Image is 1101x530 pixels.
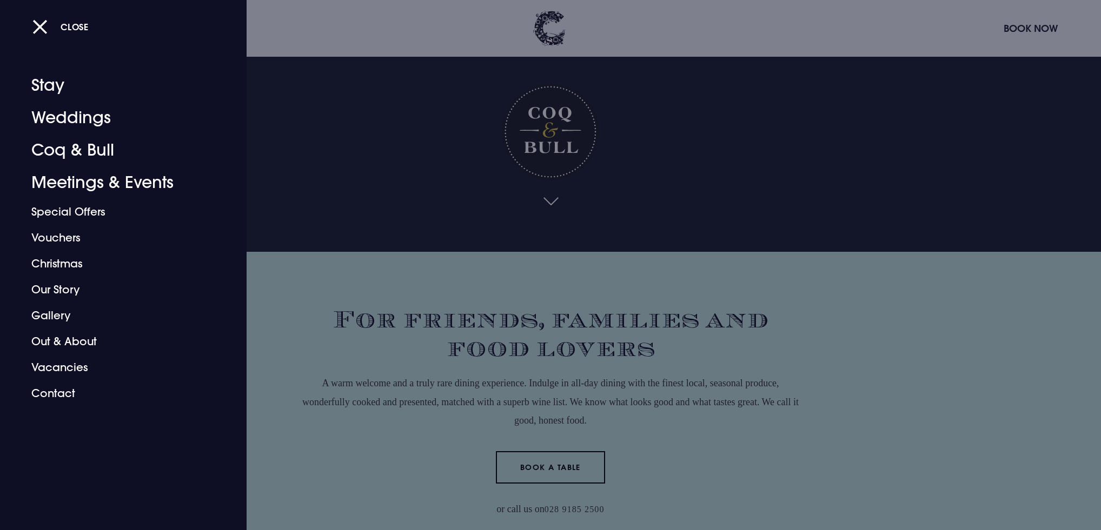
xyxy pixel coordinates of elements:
[31,69,202,102] a: Stay
[31,166,202,199] a: Meetings & Events
[31,199,202,225] a: Special Offers
[31,354,202,380] a: Vacancies
[31,225,202,251] a: Vouchers
[31,251,202,277] a: Christmas
[31,277,202,303] a: Our Story
[31,134,202,166] a: Coq & Bull
[31,303,202,328] a: Gallery
[31,328,202,354] a: Out & About
[61,21,89,32] span: Close
[31,380,202,406] a: Contact
[31,102,202,134] a: Weddings
[32,16,89,38] button: Close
